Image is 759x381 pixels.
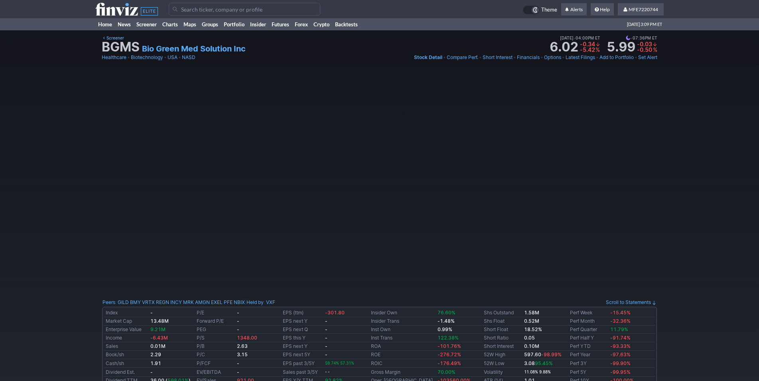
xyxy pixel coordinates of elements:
[568,309,609,317] td: Perf Week
[142,298,155,306] a: VRTX
[195,317,235,326] td: Forward P/E
[325,335,327,341] b: -
[610,369,631,375] span: -99.95%
[150,360,161,366] b: 1.91
[106,369,135,375] a: Dividend Est.
[325,343,327,349] b: -
[237,310,239,316] b: -
[438,360,461,366] span: -176.49%
[115,18,134,30] a: News
[104,334,149,342] td: Income
[550,41,578,53] strong: 6.02
[610,351,631,357] span: -97.63%
[369,317,436,326] td: Insider Trans
[325,318,327,324] b: -
[340,361,354,365] span: 57.31%
[325,370,329,374] small: - -
[237,326,239,332] b: -
[150,326,166,332] span: 9.21M
[369,368,436,377] td: Gross Margin
[245,298,275,306] div: | :
[178,53,181,61] span: •
[595,46,600,53] span: %
[150,343,166,349] b: 0.01M
[447,53,478,61] a: Compare Perf.
[438,318,455,324] b: -1.48%
[524,326,542,332] a: 18.52%
[580,41,595,47] span: -0.34
[484,343,514,349] a: Short Interest
[513,53,516,61] span: •
[637,46,652,53] span: -0.50
[134,18,160,30] a: Screener
[580,46,595,53] span: -5.42
[247,18,269,30] a: Insider
[524,351,562,357] b: 597.60
[574,34,576,41] span: •
[562,53,565,61] span: •
[637,41,652,47] span: -0.03
[281,368,323,377] td: Sales past 3/5Y
[599,53,634,61] a: Add to Portfolio
[438,310,455,316] span: 76.60%
[517,53,540,61] a: Financials
[292,18,311,30] a: Forex
[311,18,332,30] a: Crypto
[281,334,323,342] td: EPS this Y
[568,334,609,342] td: Perf Half Y
[568,317,609,326] td: Perf Month
[369,326,436,334] td: Inst Own
[591,3,614,16] a: Help
[281,342,323,351] td: EPS next Y
[150,369,153,375] a: -
[104,309,149,317] td: Index
[237,335,257,341] span: 1348.00
[195,368,235,377] td: EV/EBITDA
[182,53,195,61] a: NASD
[484,335,509,341] a: Short Ratio
[237,318,239,324] b: -
[131,53,163,61] a: Biotechnology
[447,54,478,60] span: Compare Perf.
[103,299,115,305] a: Peers
[237,343,248,349] b: 2.63
[482,317,522,326] td: Shs Float
[568,326,609,334] td: Perf Quarter
[607,41,635,53] strong: 5.99
[269,18,292,30] a: Futures
[482,368,522,377] td: Volatility
[104,351,149,359] td: Book/sh
[164,53,167,61] span: •
[325,351,327,357] b: -
[281,351,323,359] td: EPS next 5Y
[237,351,248,357] b: 3.15
[150,351,161,357] b: 2.29
[281,309,323,317] td: EPS (ttm)
[484,326,508,332] a: Short Float
[104,317,149,326] td: Market Cap
[199,18,221,30] a: Groups
[610,343,631,349] span: -93.33%
[566,53,595,61] a: Latest Filings
[168,53,177,61] a: USA
[332,18,361,30] a: Backtests
[568,359,609,368] td: Perf 3Y
[438,326,452,332] b: 0.99%
[596,53,599,61] span: •
[541,351,562,357] span: -98.99%
[195,298,210,306] a: AMGN
[524,360,553,366] b: 3.08
[104,359,149,368] td: Cash/sh
[221,18,247,30] a: Portfolio
[524,370,551,374] small: 11.08% 9.88%
[195,342,235,351] td: P/B
[482,309,522,317] td: Shs Outstand
[535,360,553,366] span: 95.45%
[281,326,323,334] td: EPS next Q
[102,53,126,61] a: Healthcare
[610,310,631,316] span: -15.45%
[635,53,637,61] span: •
[195,359,235,368] td: P/FCF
